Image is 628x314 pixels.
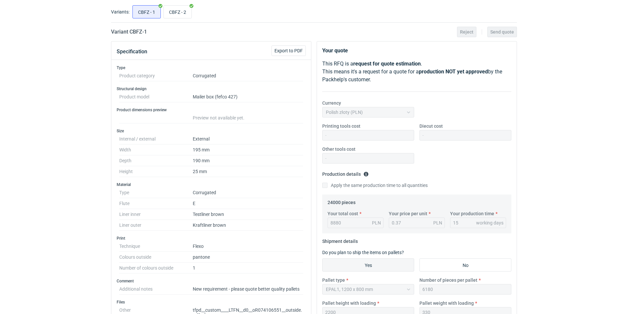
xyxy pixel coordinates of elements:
[389,210,427,217] label: Your price per unit
[119,166,193,177] dt: Height
[193,198,303,209] dd: E
[353,61,421,67] strong: request for quote estimation
[119,155,193,166] dt: Depth
[117,182,306,187] h3: Material
[163,5,192,18] label: CBFZ - 2
[419,68,488,75] strong: production NOT yet approved
[119,284,193,295] dt: Additional notes
[119,263,193,274] dt: Number of colours outside
[490,30,514,34] span: Send quote
[193,70,303,81] dd: Corrugated
[117,86,306,92] h3: Structural design
[193,92,303,102] dd: Mailer box (fefco 427)
[193,166,303,177] dd: 25 mm
[119,241,193,252] dt: Technique
[322,169,369,177] legend: Production details
[271,45,306,56] button: Export to PDF
[322,100,341,106] label: Currency
[372,220,381,226] div: PLN
[419,300,474,306] label: Pallet weight with loading
[119,92,193,102] dt: Product model
[328,210,358,217] label: Your total cost
[322,123,360,129] label: Printing tools cost
[450,210,494,217] label: Your production time
[274,48,303,53] span: Export to PDF
[119,209,193,220] dt: Liner inner
[111,28,147,36] h2: Variant CBFZ - 1
[193,144,303,155] dd: 195 mm
[460,30,473,34] span: Reject
[117,65,306,70] h3: Type
[419,277,477,283] label: Number of pieces per pallet
[476,220,503,226] div: working days
[119,144,193,155] dt: Width
[119,187,193,198] dt: Type
[487,27,517,37] button: Send quote
[111,9,129,15] label: Variants:
[119,198,193,209] dt: Flute
[193,134,303,144] dd: External
[117,300,306,305] h3: Files
[322,60,511,84] p: This RFQ is a . This means it's a request for a quote for a by the Packhelp's customer.
[322,300,376,306] label: Pallet height with loading
[119,220,193,231] dt: Liner outer
[322,182,428,189] label: Apply the same production time to all quantities
[193,209,303,220] dd: Testliner brown
[117,236,306,241] h3: Print
[193,284,303,295] dd: New requirement - please quote better quality pallets
[119,252,193,263] dt: Colours outside
[193,263,303,274] dd: 1
[193,252,303,263] dd: pantone
[117,107,306,113] h3: Product dimensions preview
[433,220,442,226] div: PLN
[322,277,345,283] label: Pallet type
[117,44,147,60] button: Specification
[119,134,193,144] dt: Internal / external
[419,123,443,129] label: Diecut cost
[117,278,306,284] h3: Comment
[132,5,161,18] label: CBFZ - 1
[322,146,356,152] label: Other tools cost
[193,115,244,120] span: Preview not available yet.
[322,236,358,244] legend: Shipment details
[193,241,303,252] dd: Flexo
[193,155,303,166] dd: 190 mm
[322,250,404,255] label: Do you plan to ship the items on pallets?
[193,187,303,198] dd: Corrugated
[117,128,306,134] h3: Size
[322,47,348,54] strong: Your quote
[193,220,303,231] dd: Kraftliner brown
[328,197,356,205] legend: 24000 pieces
[457,27,476,37] button: Reject
[119,70,193,81] dt: Product category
